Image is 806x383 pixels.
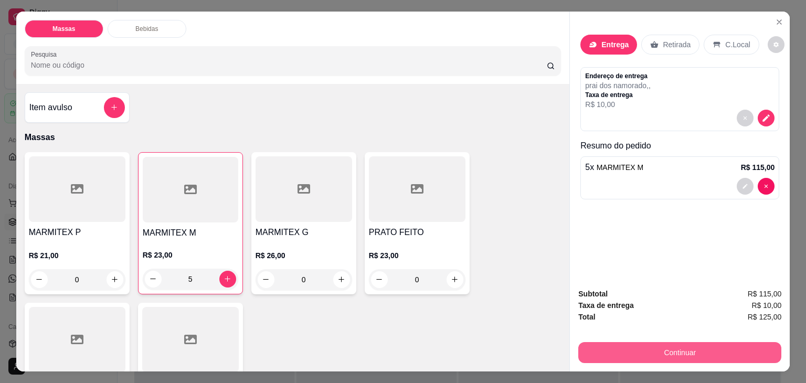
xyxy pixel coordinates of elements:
h4: PRATO FEITO [369,226,465,239]
strong: Subtotal [578,290,608,298]
p: Endereço de entrega [585,72,651,80]
p: R$ 23,00 [369,250,465,261]
button: decrease-product-quantity [31,271,48,288]
button: increase-product-quantity [219,271,236,288]
button: increase-product-quantity [107,271,123,288]
p: R$ 115,00 [741,162,775,173]
button: decrease-product-quantity [737,178,754,195]
button: decrease-product-quantity [258,271,274,288]
span: R$ 115,00 [748,288,782,300]
input: Pesquisa [31,60,547,70]
p: R$ 23,00 [143,250,238,260]
button: Continuar [578,342,781,363]
p: Taxa de entrega [585,91,651,99]
button: decrease-product-quantity [371,271,388,288]
p: C.Local [725,39,750,50]
h4: Item avulso [29,101,72,114]
p: 5 x [585,161,643,174]
p: Bebidas [135,25,158,33]
button: Close [771,14,788,30]
button: add-separate-item [104,97,125,118]
p: Massas [52,25,75,33]
p: R$ 26,00 [256,250,352,261]
p: Entrega [601,39,629,50]
h4: MARMITEX G [256,226,352,239]
p: Massas [25,131,561,144]
p: Retirada [663,39,691,50]
h4: MARMITEX M [143,227,238,239]
button: decrease-product-quantity [758,110,775,126]
p: R$ 21,00 [29,250,125,261]
p: Resumo do pedido [580,140,779,152]
button: increase-product-quantity [333,271,350,288]
button: decrease-product-quantity [768,36,784,53]
h4: MARMITEX P [29,226,125,239]
label: Pesquisa [31,50,60,59]
button: increase-product-quantity [447,271,463,288]
span: R$ 10,00 [751,300,781,311]
span: MARMITEX M [597,163,643,172]
span: R$ 125,00 [748,311,782,323]
button: decrease-product-quantity [758,178,775,195]
button: decrease-product-quantity [145,271,162,288]
button: decrease-product-quantity [737,110,754,126]
strong: Taxa de entrega [578,301,634,310]
p: prai dos namorado , , [585,80,651,91]
p: R$ 10,00 [585,99,651,110]
strong: Total [578,313,595,321]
